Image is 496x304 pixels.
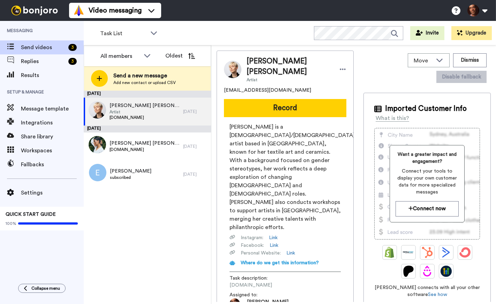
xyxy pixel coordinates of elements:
[403,266,414,277] img: Patreon
[384,247,395,258] img: Shopify
[241,250,281,257] span: Personal Website :
[376,114,409,122] div: What is this?
[68,44,77,51] div: 3
[453,53,487,67] button: Dismiss
[241,260,319,265] span: Where do we get this information?
[21,189,84,197] span: Settings
[8,6,61,15] img: bj-logo-header-white.svg
[422,266,433,277] img: Drip
[110,168,151,175] span: [PERSON_NAME]
[247,56,332,77] span: [PERSON_NAME] [PERSON_NAME]
[89,101,106,119] img: d4b1e741-cde8-4e67-a153-6000afc76de1.jpg
[459,247,471,258] img: ConvertKit
[68,58,77,65] div: 3
[414,56,433,65] span: Move
[18,284,66,293] button: Collapse menu
[113,71,176,80] span: Send a new message
[21,160,84,169] span: Fallbacks
[224,87,311,94] span: [EMAIL_ADDRESS][DOMAIN_NAME]
[21,105,84,113] span: Message template
[441,266,452,277] img: GoHighLevel
[100,29,147,38] span: Task List
[241,234,263,241] span: Instagram :
[110,147,180,152] span: [DOMAIN_NAME]
[113,80,176,85] span: Add new contact or upload CSV
[6,221,16,226] span: 100%
[230,123,341,231] span: [PERSON_NAME] is a [DEMOGRAPHIC_DATA]/[DEMOGRAPHIC_DATA] artist based in [GEOGRAPHIC_DATA], known...
[110,115,180,120] span: [DOMAIN_NAME]
[224,99,346,117] button: Record
[410,26,444,40] button: Invite
[269,234,278,241] a: Link
[6,212,56,217] span: QUICK START GUIDE
[21,146,84,155] span: Workspaces
[230,282,296,289] span: [DOMAIN_NAME]
[396,151,459,165] span: Want a greater impact and engagement?
[110,175,151,180] span: subscribed
[73,5,84,16] img: vm-color.svg
[422,247,433,258] img: Hubspot
[89,164,106,181] img: e.png
[183,144,208,149] div: [DATE]
[396,168,459,196] span: Connect your tools to display your own customer data for more specialized messages
[110,109,180,115] span: Artist
[21,43,66,52] span: Send videos
[374,284,480,298] span: [PERSON_NAME] connects with all your other software
[230,291,278,298] span: Assigned to:
[286,250,295,257] a: Link
[241,242,264,249] span: Facebook :
[403,247,414,258] img: Ontraport
[160,49,200,63] button: Oldest
[21,132,84,141] span: Share library
[110,140,180,147] span: [PERSON_NAME] [PERSON_NAME]
[84,126,211,132] div: [DATE]
[21,119,84,127] span: Integrations
[230,275,278,282] span: Task description :
[21,71,84,79] span: Results
[31,286,60,291] span: Collapse menu
[224,61,241,78] img: Image of Alina Kopytsia Alina Kopytsia
[270,242,278,249] a: Link
[247,77,332,83] span: Artist
[89,136,106,153] img: 641eba43-5d8a-40e4-bdf7-0d1ac7b21723.jpg
[183,172,208,177] div: [DATE]
[183,109,208,114] div: [DATE]
[396,201,459,216] button: Connect now
[441,247,452,258] img: ActiveCampaign
[84,91,211,98] div: [DATE]
[100,52,140,60] div: All members
[436,71,487,83] button: Disable fallback
[110,102,180,109] span: [PERSON_NAME] [PERSON_NAME]
[451,26,492,40] button: Upgrade
[21,57,66,66] span: Replies
[89,6,142,15] span: Video messaging
[428,292,447,297] a: See how
[385,104,467,114] span: Imported Customer Info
